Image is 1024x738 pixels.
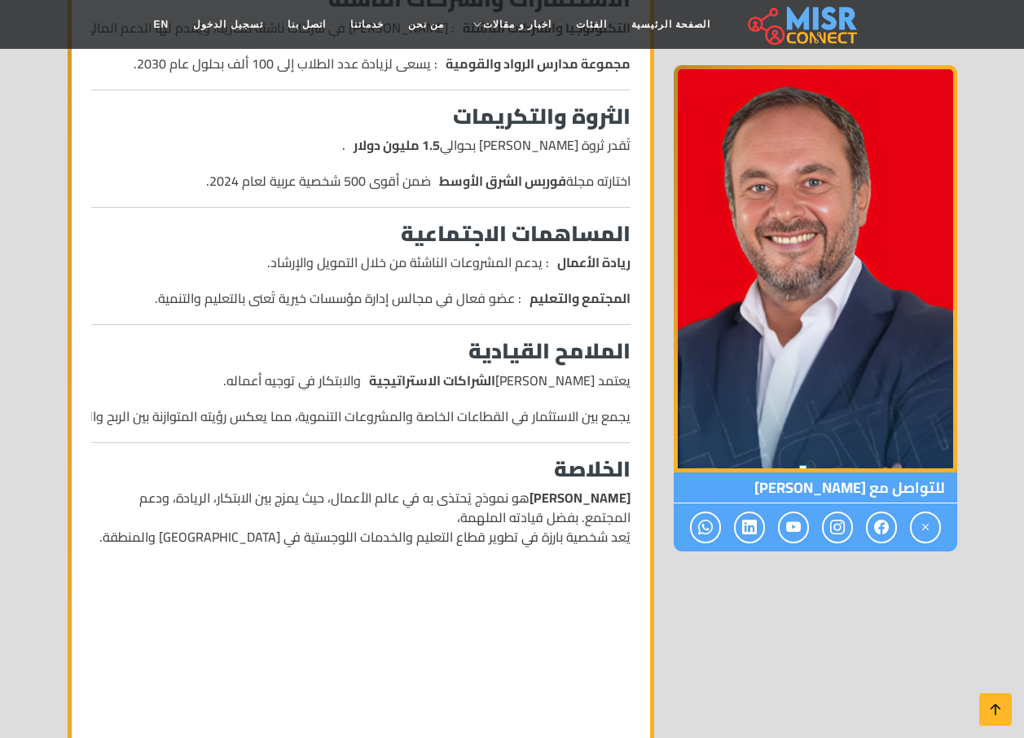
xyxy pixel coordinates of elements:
[91,488,631,547] p: هو نموذج يُحتذى به في عالم الأعمال، حيث يمزج بين الابتكار، الريادة، ودعم المجتمع. بفضل قيادته الم...
[674,472,957,503] span: للتواصل مع [PERSON_NAME]
[456,9,564,40] a: اخبار و مقالات
[91,253,631,272] li: : يدعم المشروعات الناشئة من خلال التمويل والإرشاد.
[564,9,619,40] a: الفئات
[483,17,552,32] span: اخبار و مقالات
[446,54,631,73] strong: مجموعة مدارس الرواد والقومية
[530,485,631,510] strong: [PERSON_NAME]
[453,96,631,136] strong: الثروة والتكريمات
[619,9,723,40] a: الصفحة الرئيسية
[142,9,182,40] a: EN
[91,171,631,191] li: اختارته مجلة ضمن أقوى 500 شخصية عربية لعام 2024.
[91,406,631,426] li: يجمع بين الاستثمار في القطاعات الخاصة والمشروعات التنموية، مما يعكس رؤيته المتوازنة بين الربح وال...
[91,371,631,390] li: يعتمد [PERSON_NAME] والابتكار في توجيه أعماله.
[439,171,566,191] strong: فوربس الشرق الأوسط
[91,288,631,308] li: : عضو فعال في مجالس إدارة مؤسسات خيرية تُعنى بالتعليم والتنمية.
[354,135,440,155] strong: 1.5 مليون دولار
[91,135,631,155] li: تُقدر ثروة [PERSON_NAME] بحوالي .
[530,288,631,308] strong: المجتمع والتعليم
[401,213,631,253] strong: المساهمات الاجتماعية
[396,9,456,40] a: من نحن
[91,54,631,73] li: : يسعى لزيادة عدد الطلاب إلى 100 ألف بحلول عام 2030.
[275,9,338,40] a: اتصل بنا
[468,331,631,371] strong: الملامح القيادية
[181,9,275,40] a: تسجيل الدخول
[674,65,957,472] img: أحمد طارق خليل
[557,253,631,272] strong: ريادة الأعمال
[338,9,396,40] a: خدماتنا
[748,4,857,45] img: main.misr_connect
[554,449,631,489] strong: الخلاصة
[369,371,495,390] strong: الشراكات الاستراتيجية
